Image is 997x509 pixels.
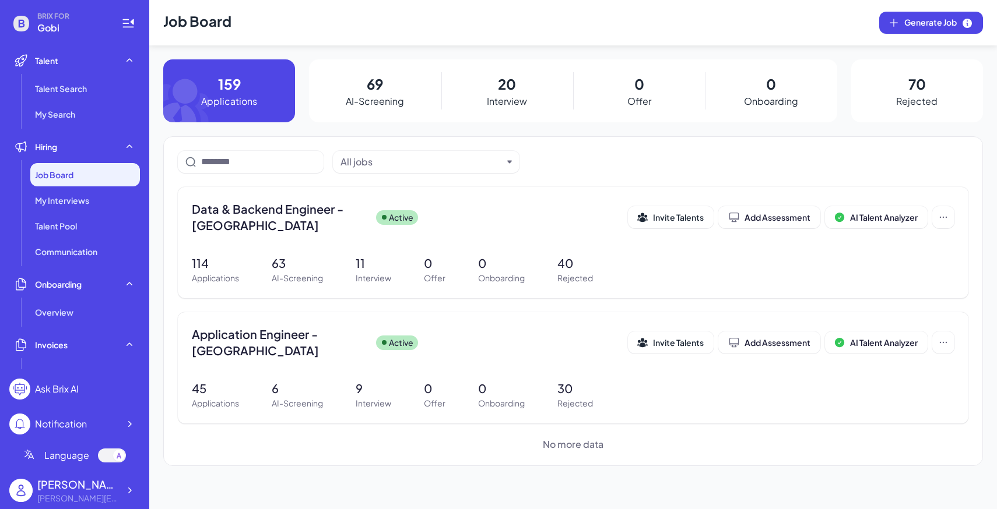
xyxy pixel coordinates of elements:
[35,55,58,66] span: Talent
[478,380,525,397] p: 0
[35,195,89,206] span: My Interviews
[35,339,68,351] span: Invoices
[879,12,983,34] button: Generate Job
[272,397,323,409] p: AI-Screening
[35,382,79,396] div: Ask Brix AI
[35,367,96,379] span: Monthly invoice
[825,331,928,354] button: AI Talent Analyzer
[340,155,373,169] div: All jobs
[487,94,527,108] p: Interview
[37,492,119,504] div: Maggie@joinbrix.com
[367,73,383,94] p: 69
[718,206,820,228] button: Add Assessment
[744,94,798,108] p: Onboarding
[424,254,445,272] p: 0
[272,272,323,284] p: AI-Screening
[904,16,973,29] span: Generate Job
[908,73,926,94] p: 70
[766,73,776,94] p: 0
[356,397,391,409] p: Interview
[35,278,82,290] span: Onboarding
[35,83,87,94] span: Talent Search
[653,212,704,222] span: Invite Talents
[627,94,651,108] p: Offer
[340,155,503,169] button: All jobs
[498,73,516,94] p: 20
[192,397,239,409] p: Applications
[192,326,367,359] span: Application Engineer - [GEOGRAPHIC_DATA]
[728,211,810,223] div: Add Assessment
[35,141,57,153] span: Hiring
[35,417,87,431] div: Notification
[37,12,107,21] span: BRIX FOR
[628,206,714,228] button: Invite Talents
[9,479,33,502] img: user_logo.png
[896,94,938,108] p: Rejected
[389,211,413,224] p: Active
[35,306,73,318] span: Overview
[35,220,77,232] span: Talent Pool
[478,397,525,409] p: Onboarding
[424,397,445,409] p: Offer
[718,331,820,354] button: Add Assessment
[192,272,239,284] p: Applications
[35,246,97,257] span: Communication
[37,21,107,35] span: Gobi
[557,272,593,284] p: Rejected
[628,331,714,354] button: Invite Talents
[557,397,593,409] p: Rejected
[35,169,73,181] span: Job Board
[424,380,445,397] p: 0
[272,380,323,397] p: 6
[272,254,323,272] p: 63
[192,254,239,272] p: 114
[728,337,810,348] div: Add Assessment
[634,73,644,94] p: 0
[356,380,391,397] p: 9
[356,254,391,272] p: 11
[346,94,404,108] p: AI-Screening
[653,337,704,348] span: Invite Talents
[192,201,367,234] span: Data & Backend Engineer - [GEOGRAPHIC_DATA]
[192,380,239,397] p: 45
[478,272,525,284] p: Onboarding
[35,108,75,120] span: My Search
[44,448,89,462] span: Language
[356,272,391,284] p: Interview
[557,380,593,397] p: 30
[850,337,918,348] span: AI Talent Analyzer
[424,272,445,284] p: Offer
[389,337,413,349] p: Active
[478,254,525,272] p: 0
[850,212,918,222] span: AI Talent Analyzer
[557,254,593,272] p: 40
[37,476,119,492] div: Maggie
[543,437,603,451] span: No more data
[825,206,928,228] button: AI Talent Analyzer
